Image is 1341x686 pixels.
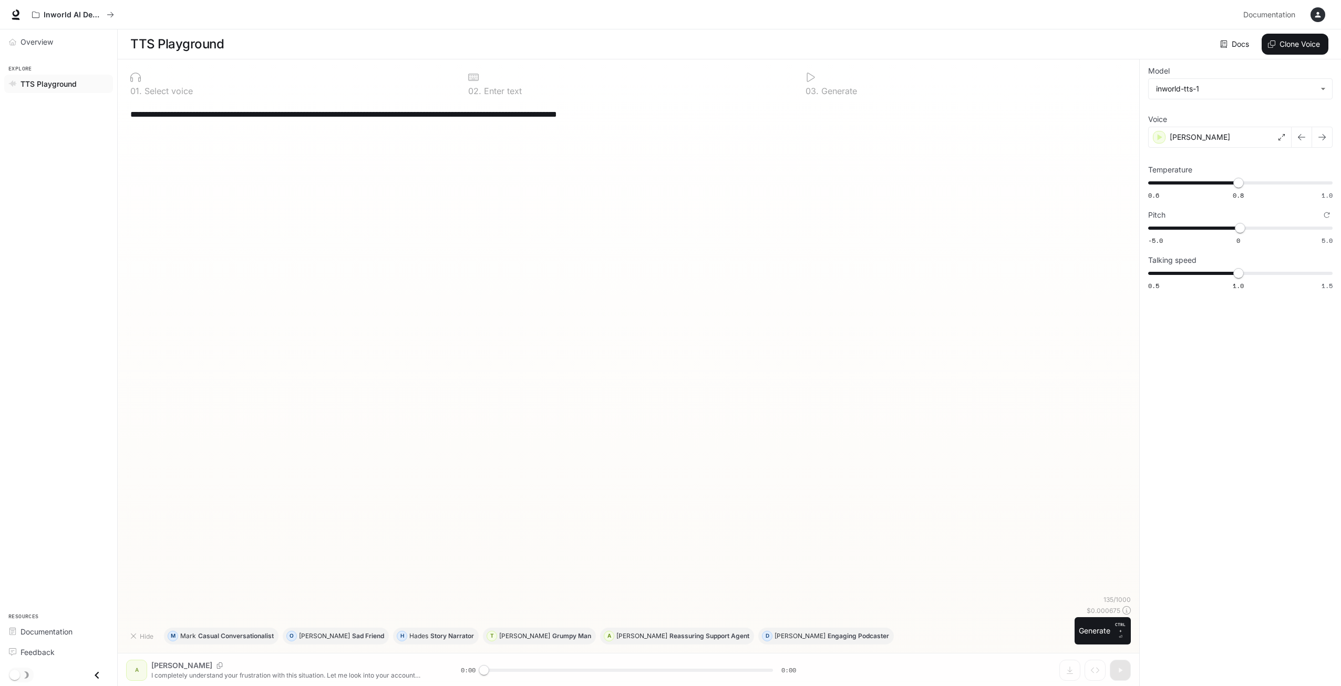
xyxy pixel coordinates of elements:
[487,628,497,644] div: T
[130,34,224,55] h1: TTS Playground
[1149,79,1332,99] div: inworld-tts-1
[4,33,113,51] a: Overview
[1148,116,1167,123] p: Voice
[1322,191,1333,200] span: 1.0
[775,633,826,639] p: [PERSON_NAME]
[1322,281,1333,290] span: 1.5
[468,87,481,95] p: 0 2 .
[142,87,193,95] p: Select voice
[1115,621,1127,634] p: CTRL +
[4,75,113,93] a: TTS Playground
[1322,236,1333,245] span: 5.0
[20,78,77,89] span: TTS Playground
[669,633,749,639] p: Reassuring Support Agent
[1156,84,1315,94] div: inworld-tts-1
[483,628,596,644] button: T[PERSON_NAME]Grumpy Man
[1148,67,1170,75] p: Model
[1170,132,1230,142] p: [PERSON_NAME]
[1148,281,1159,290] span: 0.5
[758,628,894,644] button: D[PERSON_NAME]Engaging Podcaster
[819,87,857,95] p: Generate
[1233,281,1244,290] span: 1.0
[430,633,474,639] p: Story Narrator
[1103,595,1131,604] p: 135 / 1000
[499,633,550,639] p: [PERSON_NAME]
[552,633,591,639] p: Grumpy Man
[130,87,142,95] p: 0 1 .
[1321,209,1333,221] button: Reset to default
[283,628,389,644] button: O[PERSON_NAME]Sad Friend
[1148,211,1165,219] p: Pitch
[85,664,109,686] button: Close drawer
[762,628,772,644] div: D
[180,633,196,639] p: Mark
[1115,621,1127,640] p: ⏎
[168,628,178,644] div: M
[1262,34,1328,55] button: Clone Voice
[1233,191,1244,200] span: 0.8
[44,11,102,19] p: Inworld AI Demos
[397,628,407,644] div: H
[1148,236,1163,245] span: -5.0
[1075,617,1131,644] button: GenerateCTRL +⏎
[27,4,119,25] button: All workspaces
[1243,8,1295,22] span: Documentation
[1148,257,1196,264] p: Talking speed
[1148,166,1192,173] p: Temperature
[1239,4,1303,25] a: Documentation
[198,633,274,639] p: Casual Conversationalist
[4,643,113,661] a: Feedback
[600,628,754,644] button: A[PERSON_NAME]Reassuring Support Agent
[299,633,350,639] p: [PERSON_NAME]
[352,633,384,639] p: Sad Friend
[409,633,428,639] p: Hades
[393,628,479,644] button: HHadesStory Narrator
[126,628,160,644] button: Hide
[20,626,73,637] span: Documentation
[806,87,819,95] p: 0 3 .
[481,87,522,95] p: Enter text
[9,669,20,680] span: Dark mode toggle
[164,628,278,644] button: MMarkCasual Conversationalist
[1087,606,1120,615] p: $ 0.000675
[604,628,614,644] div: A
[287,628,296,644] div: O
[1236,236,1240,245] span: 0
[1148,191,1159,200] span: 0.6
[20,36,53,47] span: Overview
[616,633,667,639] p: [PERSON_NAME]
[1218,34,1253,55] a: Docs
[20,647,55,658] span: Feedback
[4,622,113,641] a: Documentation
[828,633,889,639] p: Engaging Podcaster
